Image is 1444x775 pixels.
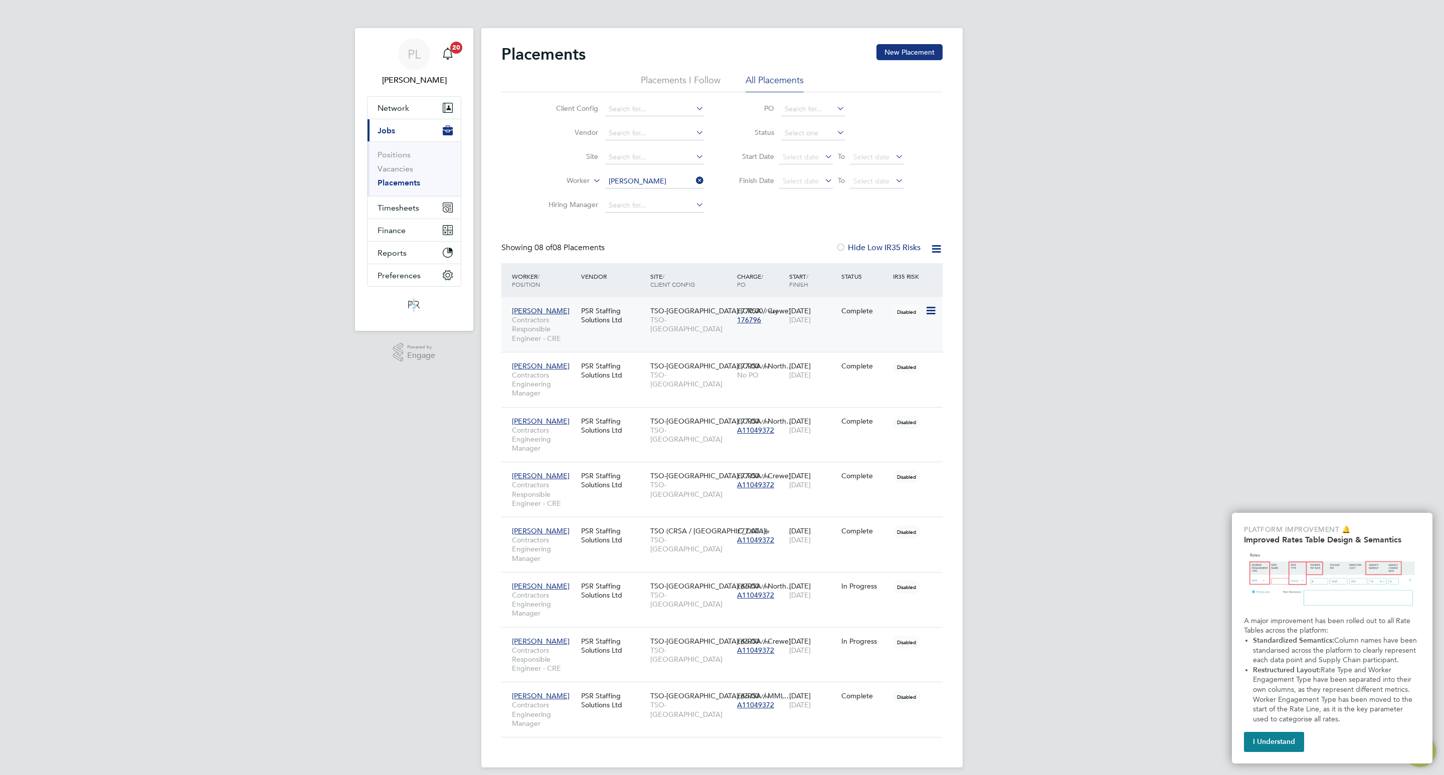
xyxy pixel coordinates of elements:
[512,582,570,591] span: [PERSON_NAME]
[579,356,648,384] div: PSR Staffing Solutions Ltd
[378,203,419,213] span: Timesheets
[787,521,839,549] div: [DATE]
[407,351,435,360] span: Engage
[787,466,839,494] div: [DATE]
[579,686,648,714] div: PSR Staffing Solutions Ltd
[605,150,704,164] input: Search for...
[787,686,839,714] div: [DATE]
[761,418,770,425] span: / hr
[650,526,768,535] span: TSO (CRSA / [GEOGRAPHIC_DATA])
[1253,636,1419,664] span: Column names have been standarised across the platform to clearly represent each data point and S...
[781,102,845,116] input: Search for...
[605,126,704,140] input: Search for...
[650,315,732,333] span: TSO-[GEOGRAPHIC_DATA]
[841,417,888,426] div: Complete
[579,301,648,329] div: PSR Staffing Solutions Ltd
[512,591,576,618] span: Contractors Engineering Manager
[789,480,811,489] span: [DATE]
[512,526,570,535] span: [PERSON_NAME]
[893,305,920,318] span: Disabled
[512,361,570,370] span: [PERSON_NAME]
[893,580,920,594] span: Disabled
[509,267,579,293] div: Worker
[893,360,920,373] span: Disabled
[853,176,889,185] span: Select date
[512,535,576,563] span: Contractors Engineering Manager
[512,272,540,288] span: / Position
[512,370,576,398] span: Contractors Engineering Manager
[789,272,808,288] span: / Finish
[841,471,888,480] div: Complete
[378,226,406,235] span: Finance
[761,362,770,370] span: / hr
[893,470,920,483] span: Disabled
[650,591,732,609] span: TSO-[GEOGRAPHIC_DATA]
[761,472,770,480] span: / hr
[729,128,774,137] label: Status
[729,152,774,161] label: Start Date
[737,582,759,591] span: £66.00
[836,243,921,253] label: Hide Low IR35 Risks
[501,44,586,64] h2: Placements
[1253,666,1414,723] span: Rate Type and Worker Engagement Type have been separated into their own columns, as they represen...
[787,412,839,440] div: [DATE]
[540,200,598,209] label: Hiring Manager
[839,267,891,285] div: Status
[737,646,774,655] span: A11049372
[579,267,648,285] div: Vendor
[378,178,420,187] a: Placements
[650,426,732,444] span: TSO-[GEOGRAPHIC_DATA]
[737,637,759,646] span: £66.00
[835,174,848,187] span: To
[841,306,888,315] div: Complete
[650,691,791,700] span: TSO-[GEOGRAPHIC_DATA] (CRSA / MML…
[512,691,570,700] span: [PERSON_NAME]
[1253,666,1321,674] strong: Restructured Layout:
[789,370,811,379] span: [DATE]
[1244,732,1304,752] button: I Understand
[605,174,704,188] input: Search for...
[579,521,648,549] div: PSR Staffing Solutions Ltd
[737,700,774,709] span: A11049372
[737,535,774,544] span: A11049372
[789,315,811,324] span: [DATE]
[579,576,648,605] div: PSR Staffing Solutions Ltd
[893,416,920,429] span: Disabled
[841,582,888,591] div: In Progress
[737,480,774,489] span: A11049372
[787,301,839,329] div: [DATE]
[405,297,423,313] img: psrsolutions-logo-retina.png
[1232,513,1432,763] div: Improved Rate Table Semantics
[789,535,811,544] span: [DATE]
[787,356,839,384] div: [DATE]
[761,527,770,535] span: / hr
[378,248,407,258] span: Reports
[890,267,925,285] div: IR35 Risk
[841,526,888,535] div: Complete
[729,104,774,113] label: PO
[781,126,845,140] input: Select one
[378,126,395,135] span: Jobs
[512,471,570,480] span: [PERSON_NAME]
[893,690,920,703] span: Disabled
[450,42,462,54] span: 20
[650,535,732,553] span: TSO-[GEOGRAPHIC_DATA]
[789,646,811,655] span: [DATE]
[876,44,943,60] button: New Placement
[735,267,787,293] div: Charge
[512,426,576,453] span: Contractors Engineering Manager
[378,103,409,113] span: Network
[378,150,411,159] a: Positions
[650,646,732,664] span: TSO-[GEOGRAPHIC_DATA]
[355,28,473,331] nav: Main navigation
[789,426,811,435] span: [DATE]
[787,267,839,293] div: Start
[512,637,570,646] span: [PERSON_NAME]
[540,104,598,113] label: Client Config
[367,297,461,313] a: Go to home page
[579,632,648,660] div: PSR Staffing Solutions Ltd
[540,152,598,161] label: Site
[407,343,435,351] span: Powered by
[729,176,774,185] label: Finish Date
[512,700,576,728] span: Contractors Engineering Manager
